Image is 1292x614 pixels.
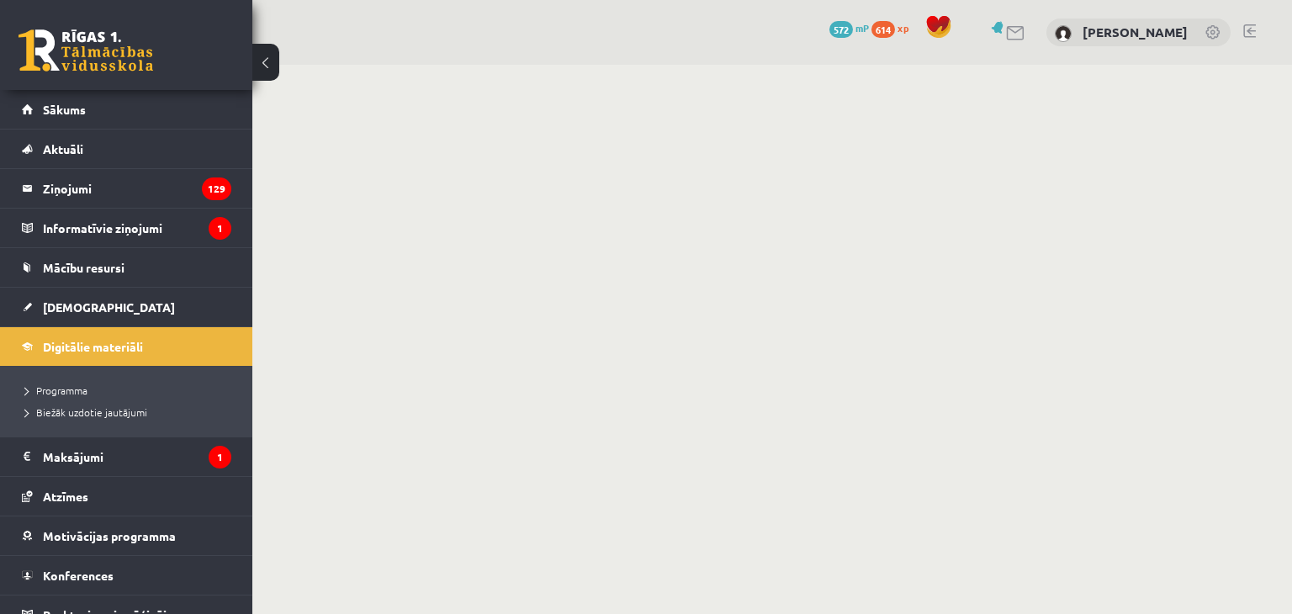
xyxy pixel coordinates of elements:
span: Atzīmes [43,489,88,504]
img: Jana Anna Kārkliņa [1055,25,1072,42]
a: [PERSON_NAME] [1083,24,1188,40]
span: mP [855,21,869,34]
a: Konferences [22,556,231,595]
i: 1 [209,446,231,468]
span: Motivācijas programma [43,528,176,543]
span: Mācību resursi [43,260,124,275]
span: Programma [25,384,87,397]
span: Biežāk uzdotie jautājumi [25,405,147,419]
span: [DEMOGRAPHIC_DATA] [43,299,175,315]
a: Ziņojumi129 [22,169,231,208]
a: Mācību resursi [22,248,231,287]
span: 572 [829,21,853,38]
a: Biežāk uzdotie jautājumi [25,405,236,420]
a: Sākums [22,90,231,129]
span: 614 [871,21,895,38]
i: 1 [209,217,231,240]
span: xp [898,21,908,34]
legend: Maksājumi [43,437,231,476]
a: Programma [25,383,236,398]
a: 572 mP [829,21,869,34]
a: [DEMOGRAPHIC_DATA] [22,288,231,326]
a: Atzīmes [22,477,231,516]
span: Digitālie materiāli [43,339,143,354]
legend: Ziņojumi [43,169,231,208]
a: Informatīvie ziņojumi1 [22,209,231,247]
i: 129 [202,177,231,200]
span: Konferences [43,568,114,583]
a: 614 xp [871,21,917,34]
a: Digitālie materiāli [22,327,231,366]
span: Sākums [43,102,86,117]
legend: Informatīvie ziņojumi [43,209,231,247]
a: Aktuāli [22,130,231,168]
a: Motivācijas programma [22,516,231,555]
a: Maksājumi1 [22,437,231,476]
span: Aktuāli [43,141,83,156]
a: Rīgas 1. Tālmācības vidusskola [19,29,153,71]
